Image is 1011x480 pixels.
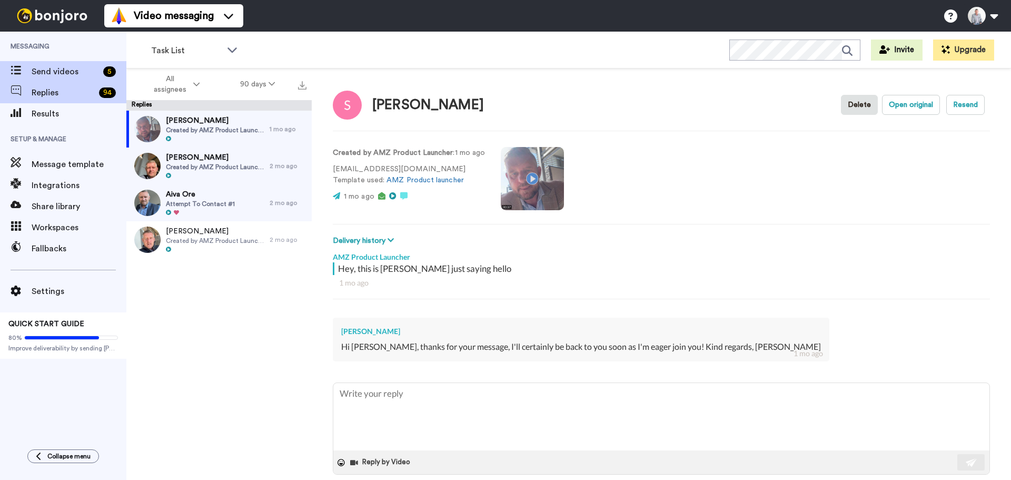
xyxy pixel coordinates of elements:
[333,164,485,186] p: [EMAIL_ADDRESS][DOMAIN_NAME] Template used:
[270,125,306,133] div: 1 mo ago
[298,81,306,90] img: export.svg
[32,221,126,234] span: Workspaces
[946,95,985,115] button: Resend
[134,8,214,23] span: Video messaging
[148,74,191,95] span: All assignees
[349,455,413,471] button: Reply by Video
[333,235,397,247] button: Delivery history
[32,179,126,192] span: Integrations
[372,97,484,113] div: [PERSON_NAME]
[386,177,464,184] a: AMZ Product launcher
[341,326,821,337] div: [PERSON_NAME]
[338,262,987,275] div: Hey, this is [PERSON_NAME] just saying hello
[99,87,116,98] div: 94
[134,153,161,179] img: d2ede88c-6a5d-4515-b5b4-219eb85eff95-thumb.jpg
[126,111,312,148] a: [PERSON_NAME]Created by AMZ Product Launcher1 mo ago
[32,65,99,78] span: Send videos
[32,200,126,213] span: Share library
[8,344,118,352] span: Improve deliverability by sending [PERSON_NAME]’s from your own email
[333,148,485,159] p: : 1 mo ago
[270,162,306,170] div: 2 mo ago
[126,184,312,221] a: Aiva OreAttempt To Contact #12 mo ago
[13,8,92,23] img: bj-logo-header-white.svg
[27,449,99,463] button: Collapse menu
[128,70,220,99] button: All assignees
[966,458,977,467] img: send-white.svg
[341,341,821,353] div: Hi [PERSON_NAME], thanks for your message, I'll certainly be back to you soon as I'm eager join y...
[882,95,940,115] button: Open original
[166,115,264,126] span: [PERSON_NAME]
[32,158,126,171] span: Message template
[32,107,126,120] span: Results
[270,199,306,207] div: 2 mo ago
[220,75,295,94] button: 90 days
[333,149,453,156] strong: Created by AMZ Product Launcher
[32,86,95,99] span: Replies
[134,190,161,216] img: d5ca4750-c928-45dd-869b-bc974be83285-thumb.jpg
[166,152,264,163] span: [PERSON_NAME]
[166,189,235,200] span: Aiva Ore
[794,348,823,359] div: 1 mo ago
[126,221,312,258] a: [PERSON_NAME]Created by AMZ Product Launcher2 mo ago
[126,148,312,184] a: [PERSON_NAME]Created by AMZ Product Launcher2 mo ago
[103,66,116,77] div: 5
[111,7,127,24] img: vm-color.svg
[126,100,312,111] div: Replies
[270,236,306,244] div: 2 mo ago
[166,126,264,134] span: Created by AMZ Product Launcher
[134,116,161,142] img: 07ebbe1a-59e7-4c07-8acd-ffa0003e8f62-thumb.jpg
[333,247,990,262] div: AMZ Product Launcher
[339,278,984,288] div: 1 mo ago
[134,227,161,253] img: e967bbfb-49ef-4bc4-acbd-5fb0756c784c-thumb.jpg
[166,226,264,237] span: [PERSON_NAME]
[871,40,923,61] button: Invite
[166,200,235,208] span: Attempt To Contact #1
[333,91,362,120] img: Image of Sidney
[166,237,264,245] span: Created by AMZ Product Launcher
[151,44,222,57] span: Task List
[32,242,126,255] span: Fallbacks
[8,334,22,342] span: 80%
[841,95,878,115] button: Delete
[32,285,126,298] span: Settings
[344,193,374,200] span: 1 mo ago
[166,163,264,171] span: Created by AMZ Product Launcher
[47,452,91,461] span: Collapse menu
[295,76,310,92] button: Export all results that match these filters now.
[8,320,84,328] span: QUICK START GUIDE
[933,40,994,61] button: Upgrade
